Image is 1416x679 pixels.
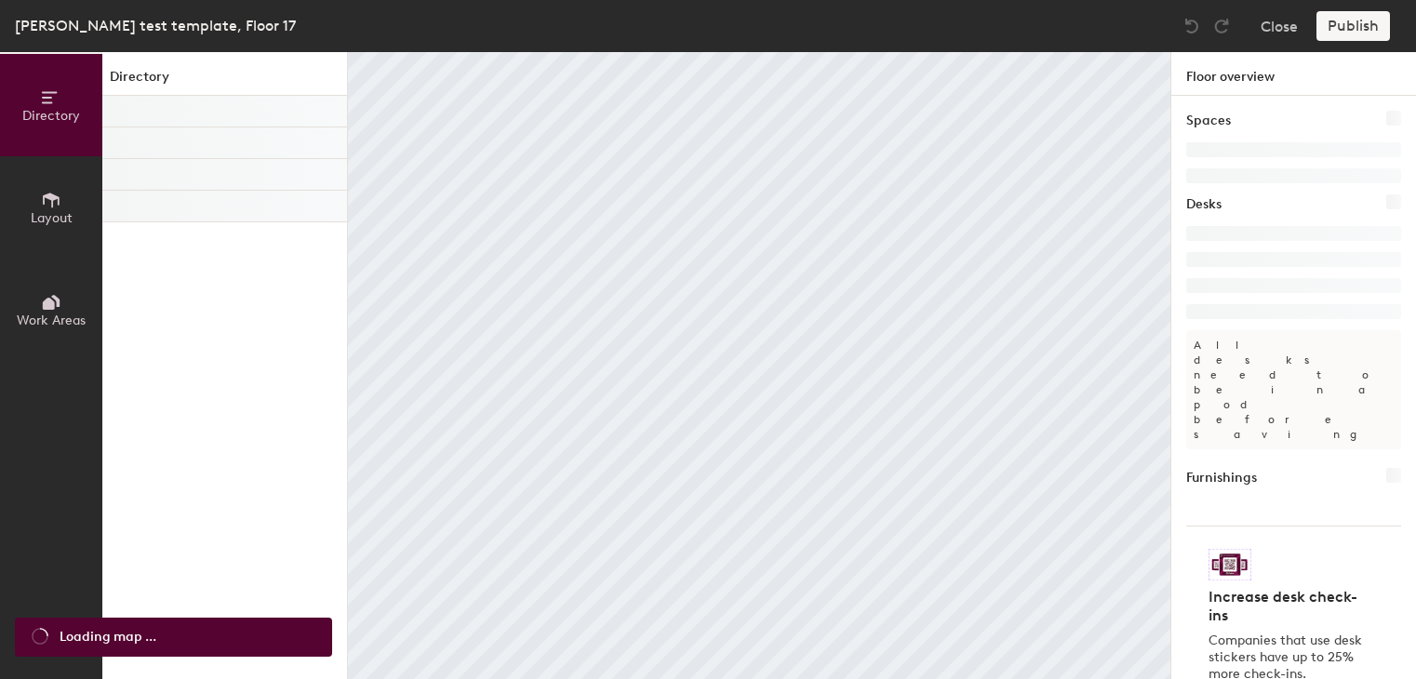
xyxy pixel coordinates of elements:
[1171,52,1416,96] h1: Floor overview
[15,14,296,37] div: [PERSON_NAME] test template, Floor 17
[1182,17,1201,35] img: Undo
[102,67,347,96] h1: Directory
[1186,468,1257,488] h1: Furnishings
[348,52,1170,679] canvas: Map
[60,627,156,647] span: Loading map ...
[1186,194,1222,215] h1: Desks
[31,210,73,226] span: Layout
[1186,330,1401,449] p: All desks need to be in a pod before saving
[17,313,86,328] span: Work Areas
[1209,549,1251,580] img: Sticker logo
[1261,11,1298,41] button: Close
[1209,588,1368,625] h4: Increase desk check-ins
[22,108,80,124] span: Directory
[1212,17,1231,35] img: Redo
[1186,111,1231,131] h1: Spaces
